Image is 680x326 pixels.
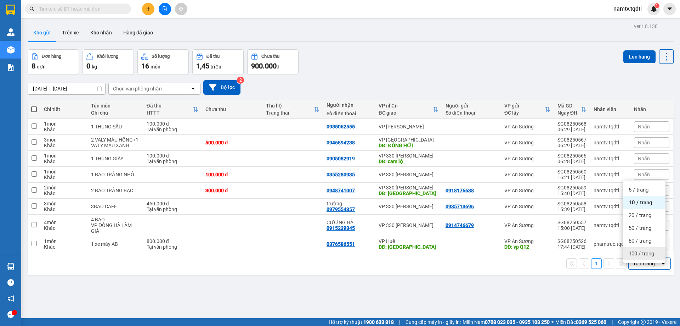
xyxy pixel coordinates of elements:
div: DĐ: vp Q12 [504,244,550,250]
div: Tại văn phòng [147,244,198,250]
div: VP An Sương [504,222,550,228]
div: VP Huế [379,238,438,244]
div: 0946894238 [327,140,355,145]
div: VP An Sương [504,124,550,129]
th: Toggle SortBy [375,100,442,119]
div: Thu hộ [266,103,314,109]
div: Số điện thoại [446,110,497,116]
div: SG08250558 [557,201,586,206]
button: Trên xe [56,24,85,41]
img: warehouse-icon [7,28,15,36]
span: 10 / trang [629,199,652,206]
div: VP 330 [PERSON_NAME] [379,222,438,228]
button: Chưa thu900.000đ [247,49,299,75]
div: 15:00 [DATE] [557,225,586,231]
div: VP [PERSON_NAME] [379,124,438,129]
span: 0 [86,62,90,70]
div: ĐC lấy [504,110,545,116]
button: file-add [159,3,171,15]
button: Lên hàng [623,50,656,63]
div: Tại văn phòng [147,206,198,212]
div: ver 1.8.138 [634,22,658,30]
span: | [612,318,613,326]
div: 0905082919 [327,156,355,161]
div: VP An Sương [504,172,550,177]
button: Bộ lọc [203,80,240,95]
button: caret-down [663,3,676,15]
input: Tìm tên, số ĐT hoặc mã đơn [39,5,123,13]
div: DĐ: Phú Lộc Huế [379,244,438,250]
div: 500.000 đ [205,140,259,145]
div: 17:44 [DATE] [557,244,586,250]
span: 80 / trang [629,237,651,244]
th: Toggle SortBy [143,100,202,119]
div: Ngày ĐH [557,110,581,116]
button: Kho nhận [85,24,118,41]
div: ĐC giao [379,110,432,116]
svg: open [190,86,196,92]
div: VP An Sương [504,188,550,193]
div: Khác [44,244,84,250]
input: Select a date range. [28,83,105,94]
div: Số điện thoại [327,111,372,116]
div: 2 VALY MÀU HỒNG+1 VA LY MÀU XANH [91,137,140,148]
div: Nhãn [634,106,669,112]
div: CƯƠNG HÀ [327,220,372,225]
div: 1 món [44,169,84,175]
button: Khối lượng0kg [83,49,134,75]
span: 100 / trang [629,250,654,257]
span: notification [7,295,14,302]
strong: 1900 633 818 [363,319,394,325]
div: DĐ: cam lộ [379,159,438,164]
button: Kho gửi [28,24,56,41]
span: ⚪️ [551,321,554,324]
div: Khác [44,159,84,164]
div: SG08250560 [557,169,586,175]
div: 3 món [44,201,84,206]
img: icon-new-feature [651,6,657,12]
ul: Menu [623,181,665,263]
div: Khác [44,206,84,212]
span: Nhãn [638,156,650,161]
div: Người gửi [446,103,497,109]
span: caret-down [667,6,673,12]
div: VP [GEOGRAPHIC_DATA] [379,137,438,143]
div: namtv.tqdtl [594,222,627,228]
div: Tại văn phòng [147,127,198,132]
strong: 0369 525 060 [576,319,606,325]
div: 100.000 đ [205,172,259,177]
button: Hàng đã giao [118,24,159,41]
div: SG08250566 [557,153,586,159]
sup: 2 [237,77,244,84]
div: VP An Sương [504,238,550,244]
div: namtv.tqdtl [594,204,627,209]
div: 06:28 [DATE] [557,159,586,164]
div: DĐ: QUẢNG TRỊ [379,190,438,196]
div: Khối lượng [97,54,118,59]
div: Đã thu [147,103,193,109]
span: message [7,311,14,318]
div: SG08250557 [557,220,586,225]
span: aim [178,6,183,11]
div: Trạng thái [266,110,314,116]
span: triệu [210,64,221,70]
div: 15:39 [DATE] [557,206,586,212]
div: namtv.tqdtl [594,140,627,145]
div: 15:40 [DATE] [557,190,586,196]
div: Đơn hàng [42,54,61,59]
div: 450.000 đ [147,201,198,206]
sup: 1 [654,3,659,8]
div: Ghi chú [91,110,140,116]
span: plus [146,6,151,11]
span: copyright [641,320,646,325]
div: namtv.tqdtl [594,172,627,177]
div: Chưa thu [261,54,279,59]
span: file-add [162,6,167,11]
img: logo-vxr [6,5,15,15]
div: VP nhận [379,103,432,109]
span: Nhãn [638,140,650,145]
span: 1 [656,3,658,8]
span: | [399,318,400,326]
span: đ [277,64,279,70]
svg: open [661,261,666,266]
